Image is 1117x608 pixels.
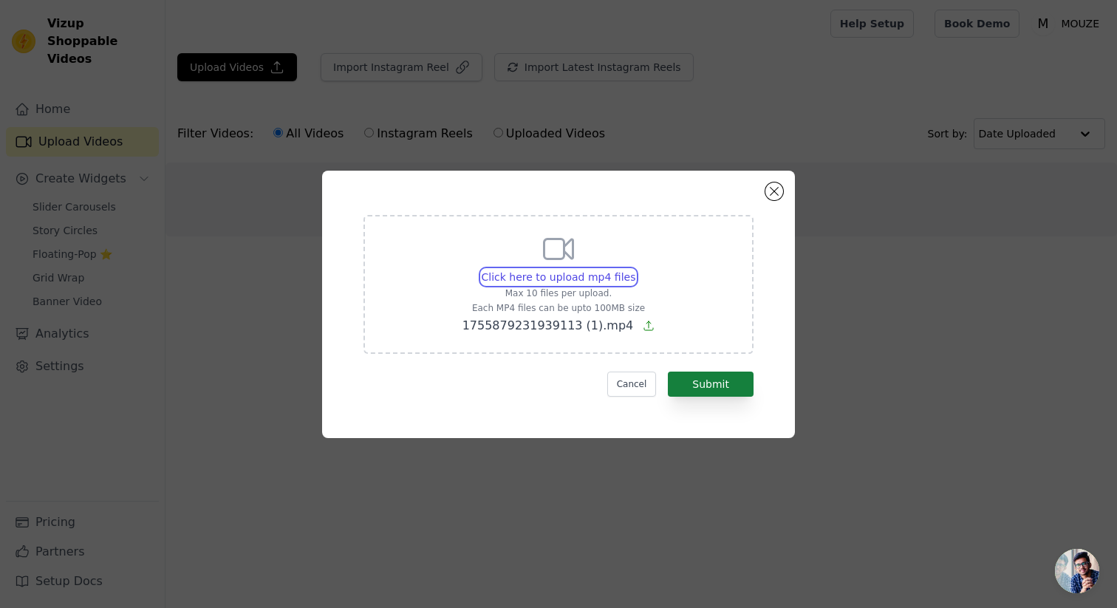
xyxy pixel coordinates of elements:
[765,182,783,200] button: Close modal
[462,287,655,299] p: Max 10 files per upload.
[668,372,754,397] button: Submit
[462,318,634,332] span: 1755879231939113 (1).mp4
[1055,549,1099,593] a: Open chat
[482,271,636,283] span: Click here to upload mp4 files
[462,302,655,314] p: Each MP4 files can be upto 100MB size
[607,372,657,397] button: Cancel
